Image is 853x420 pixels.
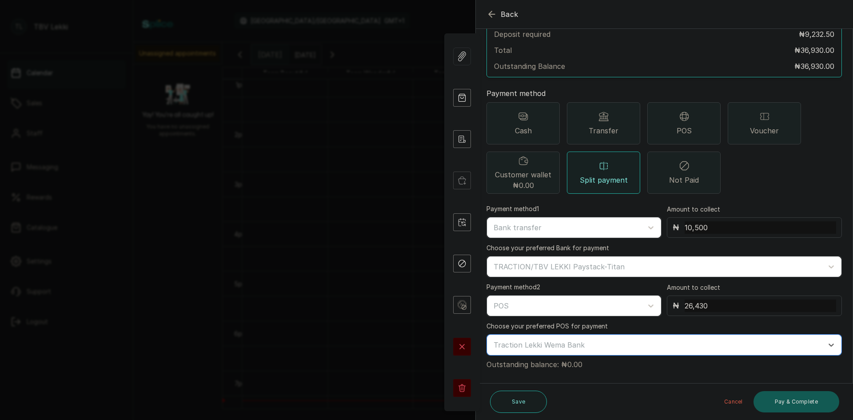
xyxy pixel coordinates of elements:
[486,322,608,331] label: Choose your preferred POS for payment
[486,244,609,252] label: Choose your preferred Bank for payment
[685,221,836,234] input: Enter amount
[677,125,692,136] span: POS
[486,88,842,99] p: Payment method
[495,169,551,191] span: Customer wallet
[794,45,834,56] p: ₦36,930.00
[513,180,534,191] span: ₦0.00
[685,300,836,312] input: Enter amount
[486,9,518,20] button: Back
[753,391,839,412] button: Pay & Complete
[490,391,547,413] button: Save
[799,29,834,40] p: ₦9,232.50
[667,205,720,214] label: Amount to collect
[794,61,834,72] p: ₦36,930.00
[494,45,512,56] p: Total
[750,125,779,136] span: Voucher
[667,283,720,292] label: Amount to collect
[589,125,618,136] span: Transfer
[486,356,842,370] p: Outstanding balance: ₦0.00
[669,175,699,185] span: Not Paid
[717,391,750,412] button: Cancel
[580,175,628,185] span: Split payment
[494,61,565,72] p: Outstanding Balance
[673,300,679,312] p: ₦
[494,29,550,40] p: Deposit required
[501,9,518,20] span: Back
[515,125,532,136] span: Cash
[673,221,679,234] p: ₦
[486,204,539,213] label: Payment method 1
[486,283,540,292] label: Payment method 2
